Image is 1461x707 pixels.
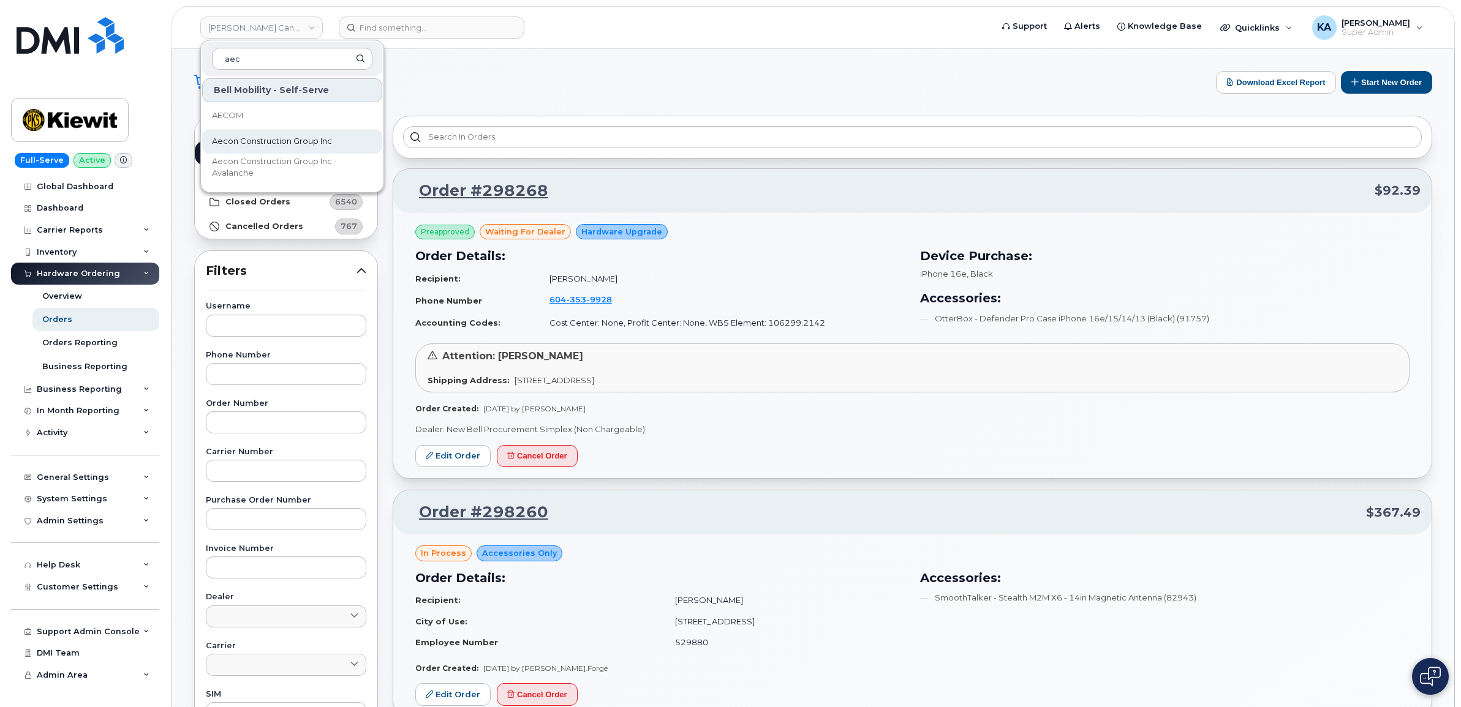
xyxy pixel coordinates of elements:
[415,637,498,647] strong: Employee Number
[403,126,1422,148] input: Search in orders
[212,110,243,122] span: AECOM
[415,664,478,673] strong: Order Created:
[1420,667,1441,686] img: Open chat
[549,294,627,304] a: 6043539928
[195,141,377,165] a: Open Orders12
[415,296,482,305] strong: Phone Number
[195,116,377,141] a: All Orders7329
[206,448,366,456] label: Carrier Number
[206,351,366,359] label: Phone Number
[581,226,662,238] span: Hardware Upgrade
[341,220,357,232] span: 767
[415,274,461,283] strong: Recipient:
[195,165,377,190] a: Processed Orders10
[415,247,905,265] h3: Order Details:
[1341,71,1432,94] button: Start New Order
[920,247,1410,265] h3: Device Purchase:
[195,190,377,214] a: Closed Orders6540
[202,129,382,154] a: Aecon Construction Group Inc
[538,312,905,334] td: Cost Center: None, Profit Center: None, WBS Element: 106299.2142
[421,547,466,559] span: in process
[442,350,583,362] span: Attention: [PERSON_NAME]
[920,289,1410,307] h3: Accessories:
[497,445,578,468] button: Cancel Order
[195,214,377,239] a: Cancelled Orders767
[404,501,548,523] a: Order #298260
[415,404,478,413] strong: Order Created:
[1375,182,1421,200] span: $92.39
[202,78,382,102] div: Bell Mobility - Self-Serve
[202,103,382,128] a: AECOM
[428,375,510,385] strong: Shipping Address:
[212,135,332,148] span: Aecon Construction Group Inc
[212,48,372,70] input: Search
[206,593,366,601] label: Dealer
[415,616,467,626] strong: City of Use:
[421,226,469,238] span: Preapproved
[549,294,612,304] span: 604
[920,269,967,279] span: iPhone 16e
[497,683,578,706] button: Cancel Order
[485,226,565,238] span: waiting for dealer
[415,683,491,706] a: Edit Order
[415,424,1410,435] p: Dealer: New Bell Procurement Simplex (Non Chargeable)
[225,197,290,207] strong: Closed Orders
[515,375,594,385] span: [STREET_ADDRESS]
[206,690,366,698] label: SIM
[920,592,1410,604] li: SmoothTalker - Stealth M2M X6 - 14in Magnetic Antenna (82943)
[967,269,993,279] span: , Black
[1216,71,1336,94] button: Download Excel Report
[920,313,1410,324] li: OtterBox - Defender Pro Case iPhone 16e/15/14/13 (Black) (91757)
[225,222,303,231] strong: Cancelled Orders
[212,155,353,179] span: Aecon Construction Group Inc - Avalanche
[664,611,905,632] td: [STREET_ADDRESS]
[202,155,382,179] a: Aecon Construction Group Inc - Avalanche
[664,589,905,611] td: [PERSON_NAME]
[483,664,608,673] span: [DATE] by [PERSON_NAME].Forge
[415,318,500,327] strong: Accounting Codes:
[206,496,366,504] label: Purchase Order Number
[566,294,586,304] span: 353
[206,545,366,553] label: Invoice Number
[664,632,905,653] td: 529880
[206,400,366,408] label: Order Number
[206,262,357,280] span: Filters
[1366,504,1421,522] span: $367.49
[586,294,612,304] span: 9928
[483,404,586,413] span: [DATE] by [PERSON_NAME]
[206,642,366,650] label: Carrier
[415,595,461,605] strong: Recipient:
[206,302,366,310] label: Username
[538,268,905,290] td: [PERSON_NAME]
[415,569,905,587] h3: Order Details:
[404,180,548,202] a: Order #298268
[920,569,1410,587] h3: Accessories:
[335,196,357,208] span: 6540
[415,445,491,468] a: Edit Order
[482,547,557,559] span: Accessories Only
